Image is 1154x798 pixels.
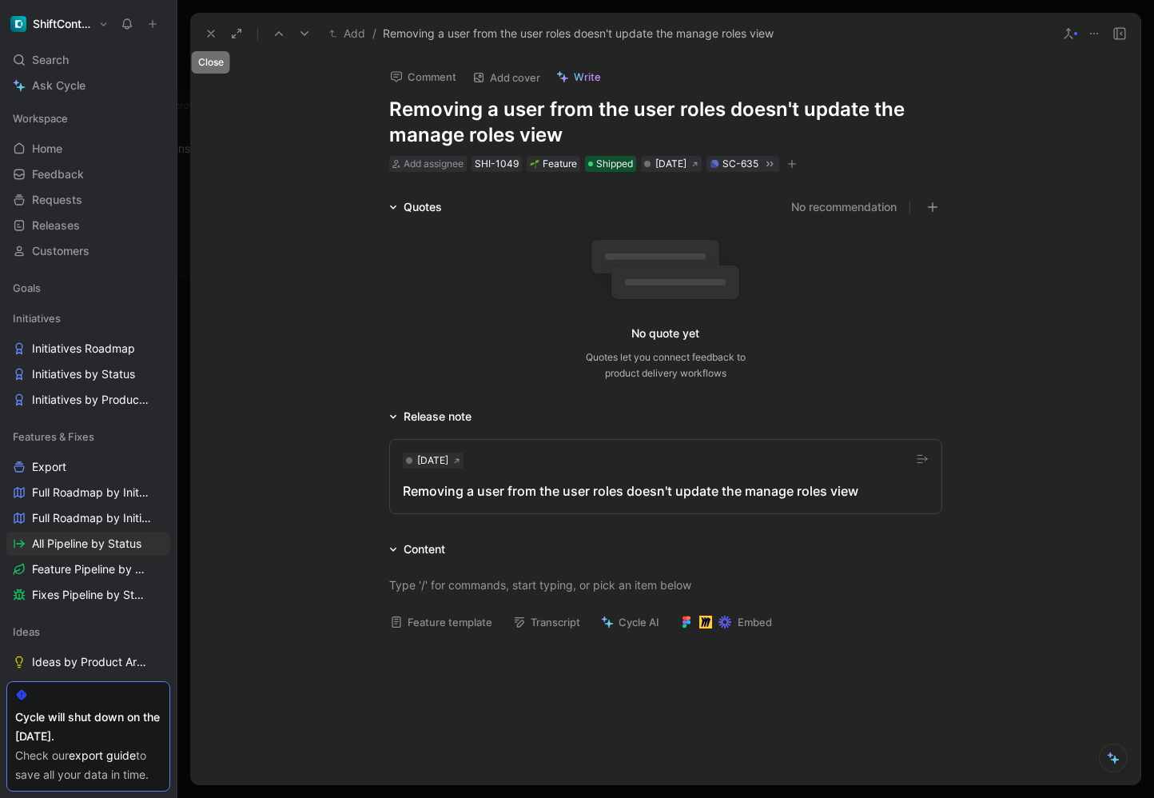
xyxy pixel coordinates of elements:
[32,392,150,408] span: Initiatives by Product Area
[465,66,547,89] button: Add cover
[6,557,170,581] a: Feature Pipeline by Status
[6,650,170,674] a: Ideas by Product Area
[417,453,448,469] div: [DATE]
[6,532,170,556] a: All Pipeline by Status
[6,362,170,386] a: Initiatives by Status
[6,13,113,35] button: ShiftControlShiftControl
[32,192,82,208] span: Requests
[673,611,779,633] button: Embed
[6,481,170,505] a: Full Roadmap by Initiatives
[586,349,746,381] div: Quotes let you connect feedback to product delivery workflows
[6,620,170,644] div: Ideas
[6,425,170,449] div: Features & Fixes
[404,540,445,559] div: Content
[32,141,62,157] span: Home
[69,748,136,762] a: export guide
[6,188,170,212] a: Requests
[32,166,84,182] span: Feedback
[383,198,448,217] div: Quotes
[383,24,774,43] span: Removing a user from the user roles doesn't update the manage roles view
[631,324,699,343] div: No quote yet
[15,708,161,746] div: Cycle will shut down on the [DATE].
[32,587,149,603] span: Fixes Pipeline by Status
[594,611,667,633] button: Cycle AI
[6,676,170,700] a: Ideas by Status
[530,156,577,172] div: Feature
[383,611,499,633] button: Feature template
[6,337,170,361] a: Initiatives Roadmap
[6,162,170,186] a: Feedback
[32,510,153,526] span: Full Roadmap by Initiatives/Status
[6,106,170,130] div: Workspace
[530,159,539,169] img: 🌱
[6,239,170,263] a: Customers
[10,16,26,32] img: ShiftControl
[6,425,170,607] div: Features & FixesExportFull Roadmap by InitiativesFull Roadmap by Initiatives/StatusAll Pipeline b...
[33,17,92,31] h1: ShiftControl
[404,158,464,170] span: Add assignee
[6,74,170,98] a: Ask Cycle
[6,583,170,607] a: Fixes Pipeline by Status
[722,156,758,172] div: SC-635
[383,540,452,559] div: Content
[32,654,148,670] span: Ideas by Product Area
[32,561,150,577] span: Feature Pipeline by Status
[32,341,135,357] span: Initiatives Roadmap
[13,110,68,126] span: Workspace
[32,459,66,475] span: Export
[32,485,150,501] span: Full Roadmap by Initiatives
[389,97,942,148] h1: Removing a user from the user roles doesn't update the manage roles view
[32,76,86,95] span: Ask Cycle
[325,24,369,43] button: Add
[549,66,608,88] button: Write
[372,24,376,43] span: /
[6,276,170,305] div: Goals
[383,407,478,426] div: Release note
[13,429,94,445] span: Features & Fixes
[383,66,464,88] button: Comment
[404,198,442,217] div: Quotes
[6,137,170,161] a: Home
[6,506,170,530] a: Full Roadmap by Initiatives/Status
[6,306,170,330] div: Initiatives
[6,620,170,700] div: IdeasIdeas by Product AreaIdeas by Status
[32,366,135,382] span: Initiatives by Status
[6,48,170,72] div: Search
[13,310,61,326] span: Initiatives
[791,198,897,217] button: No recommendation
[13,624,40,640] span: Ideas
[192,51,230,74] div: Close
[15,746,161,784] div: Check our to save all your data in time.
[506,611,587,633] button: Transcript
[32,680,114,696] span: Ideas by Status
[6,276,170,300] div: Goals
[596,156,633,172] span: Shipped
[389,439,942,514] button: [DATE]Removing a user from the user roles doesn't update the manage roles view
[32,243,90,259] span: Customers
[6,388,170,412] a: Initiatives by Product Area
[404,407,472,426] div: Release note
[585,156,636,172] div: Shipped
[6,213,170,237] a: Releases
[6,306,170,412] div: InitiativesInitiatives RoadmapInitiatives by StatusInitiatives by Product Area
[32,50,69,70] span: Search
[574,70,601,84] span: Write
[32,536,141,552] span: All Pipeline by Status
[13,280,41,296] span: Goals
[527,156,580,172] div: 🌱Feature
[32,217,80,233] span: Releases
[655,156,686,172] div: [DATE]
[6,455,170,479] a: Export
[403,481,929,501] div: Removing a user from the user roles doesn't update the manage roles view
[475,156,519,172] div: SHI-1049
